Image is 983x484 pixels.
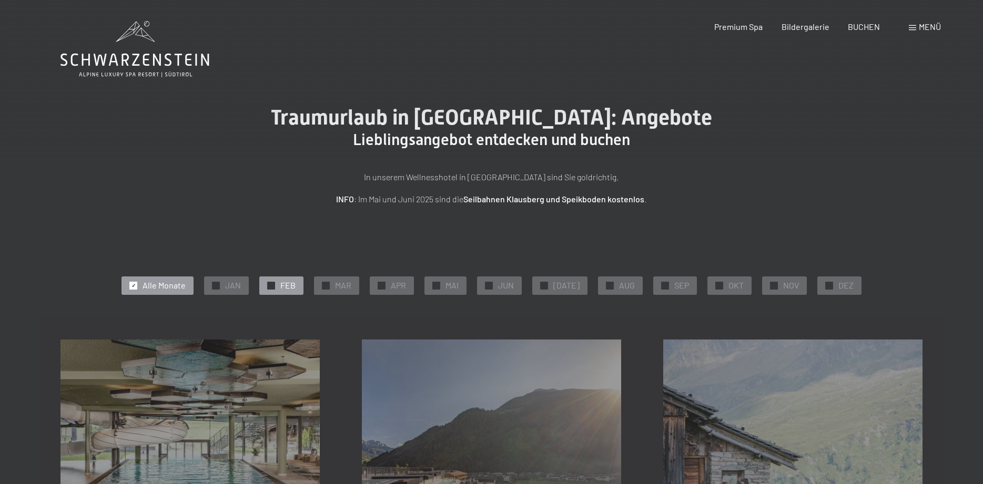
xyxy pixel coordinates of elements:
a: Premium Spa [714,22,763,32]
span: APR [391,280,406,291]
span: ✓ [214,282,218,289]
span: ✓ [772,282,776,289]
span: ✓ [542,282,546,289]
span: ✓ [434,282,439,289]
span: ✓ [324,282,328,289]
strong: INFO [336,194,354,204]
span: DEZ [838,280,854,291]
span: Menü [919,22,941,32]
span: JAN [225,280,241,291]
strong: Seilbahnen Klausberg und Speikboden kostenlos [463,194,644,204]
span: SEP [674,280,689,291]
span: ✓ [380,282,384,289]
span: ✓ [608,282,612,289]
span: ✓ [487,282,491,289]
span: ✓ [269,282,273,289]
p: : Im Mai und Juni 2025 sind die . [229,192,755,206]
span: MAI [445,280,459,291]
p: In unserem Wellnesshotel in [GEOGRAPHIC_DATA] sind Sie goldrichtig. [229,170,755,184]
span: ✓ [717,282,722,289]
span: AUG [619,280,635,291]
span: [DATE] [553,280,580,291]
span: NOV [783,280,799,291]
span: ✓ [663,282,667,289]
span: JUN [498,280,514,291]
span: Lieblingsangebot entdecken und buchen [353,130,630,149]
span: OKT [728,280,744,291]
span: Alle Monate [143,280,186,291]
span: ✓ [827,282,832,289]
span: ✓ [131,282,136,289]
span: Traumurlaub in [GEOGRAPHIC_DATA]: Angebote [271,105,712,130]
span: FEB [280,280,296,291]
a: BUCHEN [848,22,880,32]
a: Bildergalerie [782,22,829,32]
span: MAR [335,280,351,291]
